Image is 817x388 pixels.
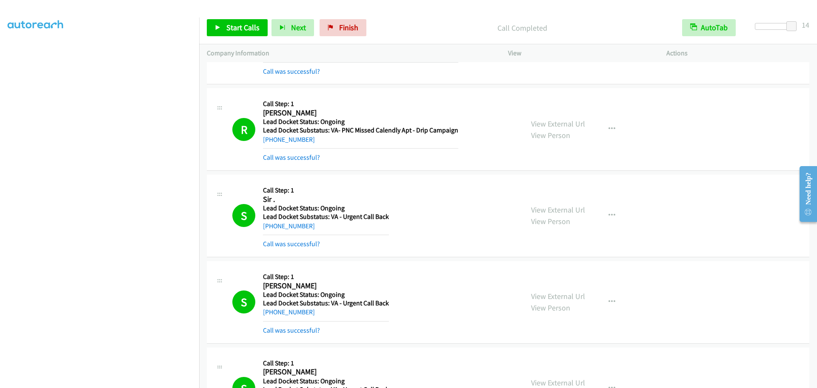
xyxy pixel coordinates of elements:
h2: Sir . [263,195,389,204]
a: [PHONE_NUMBER] [263,135,315,144]
h2: [PERSON_NAME] [263,367,389,377]
a: View Person [531,130,570,140]
h2: [PERSON_NAME] [263,108,458,118]
a: Call was successful? [263,326,320,334]
a: Call was successful? [263,240,320,248]
a: View External Url [531,119,585,129]
a: View External Url [531,205,585,215]
h5: Lead Docket Substatus: VA- PNC Missed Calendly Apt - Drip Campaign [263,126,458,135]
a: View Person [531,216,570,226]
button: AutoTab [682,19,736,36]
h5: Lead Docket Status: Ongoing [263,290,389,299]
h1: S [232,204,255,227]
h5: Lead Docket Status: Ongoing [263,377,389,385]
h5: Lead Docket Substatus: VA - Urgent Call Back [263,299,389,308]
span: Finish [339,23,358,32]
h5: Call Step: 1 [263,273,389,281]
h5: Call Step: 1 [263,100,458,108]
h1: R [232,118,255,141]
iframe: Resource Center [792,160,817,228]
span: Start Calls [226,23,260,32]
a: Finish [320,19,366,36]
a: [PHONE_NUMBER] [263,222,315,230]
div: 14 [802,19,809,31]
a: Call was successful? [263,67,320,75]
a: View Person [531,303,570,313]
h1: S [232,290,255,313]
p: Actions [666,48,809,58]
h5: Call Step: 1 [263,186,389,195]
p: View [508,48,651,58]
h5: Lead Docket Status: Ongoing [263,118,458,126]
h5: Call Step: 1 [263,359,389,368]
a: Call was successful? [263,153,320,161]
button: Next [271,19,314,36]
p: Call Completed [378,22,667,34]
a: Start Calls [207,19,268,36]
h5: Lead Docket Status: Ongoing [263,204,389,213]
h2: [PERSON_NAME] [263,281,389,291]
p: Company Information [207,48,493,58]
a: View External Url [531,291,585,301]
a: View External Url [531,378,585,388]
span: Next [291,23,306,32]
a: [PHONE_NUMBER] [263,308,315,316]
h5: Lead Docket Substatus: VA - Urgent Call Back [263,213,389,221]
